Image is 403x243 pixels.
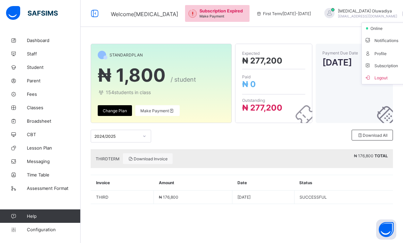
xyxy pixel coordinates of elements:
[27,159,81,164] span: Messaging
[27,78,81,83] span: Parent
[27,51,81,56] span: Staff
[27,118,81,124] span: Broadsheet
[91,175,154,191] th: Invoice
[199,8,243,13] span: Subscription Expired
[364,63,398,68] span: Subscription
[103,108,127,113] span: Change Plan
[338,8,397,13] span: [MEDICAL_DATA] Oluwadiya
[98,89,225,95] span: 154 students in class
[242,103,282,113] span: ₦ 277,200
[27,213,80,219] span: Help
[6,6,58,20] img: safsims
[188,9,197,18] img: outstanding-1.146d663e52f09953f639664a84e30106.svg
[109,52,143,57] span: STANDARD PLAN
[256,11,311,16] span: session/term information
[27,91,81,97] span: Fees
[111,11,178,17] span: Welcome [MEDICAL_DATA]
[27,38,81,43] span: Dashboard
[242,98,305,103] span: Outstanding
[294,175,393,191] th: Status
[242,56,282,66] span: ₦ 277,200
[98,64,166,86] span: ₦ 1,800
[354,153,373,158] span: ₦ 176,800
[27,132,81,137] span: CBT
[242,74,305,79] span: Paid
[199,14,224,18] span: Make Payment
[128,156,168,161] span: Download Invoice
[94,134,139,139] div: 2024/2025
[140,108,175,113] span: Make Payment
[376,219,396,240] button: Open asap
[338,14,397,18] span: [EMAIL_ADDRESS][DOMAIN_NAME]
[242,79,256,89] span: ₦ 0
[232,175,294,191] th: Date
[322,50,386,55] span: Payment Due Date
[159,195,178,200] span: ₦ 176,800
[370,26,387,31] span: online
[242,51,305,56] span: Expected
[27,105,81,110] span: Classes
[91,191,153,204] td: THIRD
[27,172,81,177] span: Time Table
[27,227,80,232] span: Configuration
[374,153,388,158] b: TOTAL
[27,145,81,151] span: Lesson Plan
[27,65,81,70] span: Student
[154,175,232,191] th: Amount
[171,76,196,83] span: / student
[322,57,386,68] span: [DATE]
[27,186,81,191] span: Assessment Format
[96,156,120,161] span: THIRD TERM
[357,133,388,138] span: Download All
[232,191,294,204] td: [DATE]
[294,191,393,204] td: SUCCESSFUL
